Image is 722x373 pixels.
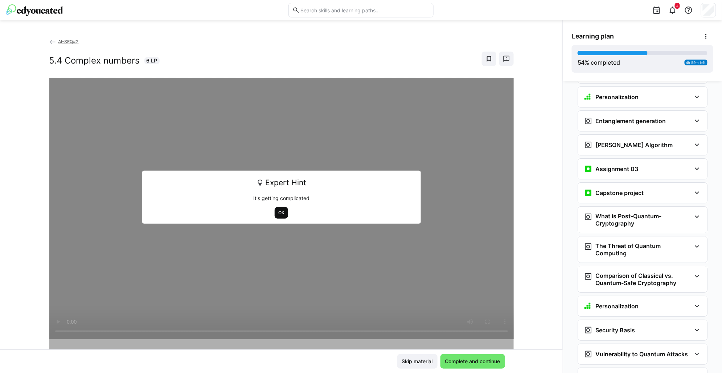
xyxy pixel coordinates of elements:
button: OK [275,207,288,219]
span: OK [278,210,285,216]
span: 6 LP [147,57,157,64]
span: 4 [676,4,678,8]
h3: Personalization [595,93,639,101]
span: Skip material [401,358,434,365]
h3: Vulnerability to Quantum Attacks [595,350,688,358]
h3: Capstone project [595,189,644,196]
button: Complete and continue [440,354,505,369]
h3: [PERSON_NAME] Algorithm [595,141,673,149]
h3: The Threat of Quantum Computing [595,242,691,257]
h3: Security Basis [595,327,635,334]
p: It's getting complicated [147,195,416,202]
span: 54 [578,59,585,66]
button: Skip material [397,354,438,369]
span: AI-SEQ#2 [58,39,78,44]
h3: Entanglement generation [595,117,666,125]
span: Complete and continue [444,358,501,365]
h3: What is Post-Quantum-Cryptography [595,212,691,227]
span: Learning plan [572,32,614,40]
input: Search skills and learning paths… [300,7,430,13]
h2: 5.4 Complex numbers [49,55,140,66]
h3: Personalization [595,303,639,310]
span: Expert Hint [265,176,306,190]
h3: Assignment 03 [595,165,638,173]
h3: Comparison of Classical vs. Quantum-Safe Cryptography [595,272,691,287]
div: % completed [578,58,620,67]
span: 4h 59m left [686,60,706,65]
a: AI-SEQ#2 [49,39,79,44]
